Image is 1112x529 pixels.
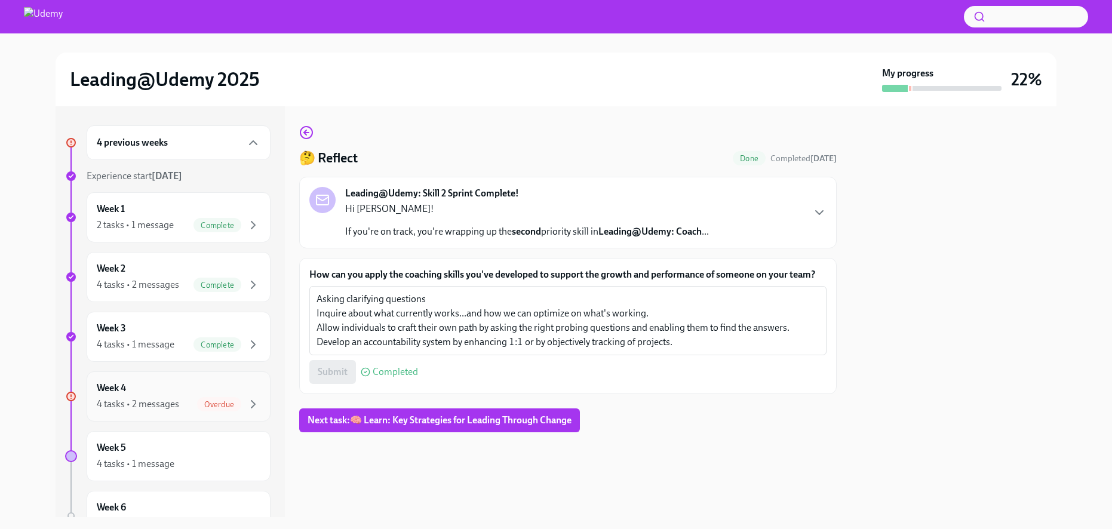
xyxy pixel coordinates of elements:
strong: My progress [882,67,933,80]
h6: Week 6 [97,501,126,514]
h2: Leading@Udemy 2025 [70,67,260,91]
h6: Week 3 [97,322,126,335]
a: Week 24 tasks • 2 messagesComplete [65,252,271,302]
a: Week 54 tasks • 1 message [65,431,271,481]
div: 4 tasks • 1 message [97,457,174,470]
div: 4 tasks • 1 message [97,338,174,351]
label: How can you apply the coaching skills you've developed to support the growth and performance of s... [309,268,827,281]
h4: 🤔 Reflect [299,149,358,167]
h6: Week 1 [97,202,125,216]
strong: Leading@Udemy: Coach [598,226,702,237]
h6: Week 2 [97,262,125,275]
textarea: Asking clarifying questions Inquire about what currently works...and how we can optimize on what'... [317,292,819,349]
span: Completed [373,367,418,377]
h6: 4 previous weeks [97,136,168,149]
div: 4 previous weeks [87,125,271,160]
span: Completed [770,153,837,164]
p: If you're on track, you're wrapping up the priority skill in ... [345,225,709,238]
span: Complete [193,281,241,290]
a: Week 34 tasks • 1 messageComplete [65,312,271,362]
strong: Leading@Udemy: Skill 2 Sprint Complete! [345,187,519,200]
span: Complete [193,221,241,230]
span: Next task : 🧠 Learn: Key Strategies for Leading Through Change [308,414,572,426]
span: October 14th, 2025 13:37 [770,153,837,164]
strong: [DATE] [810,153,837,164]
div: 4 tasks • 2 messages [97,278,179,291]
a: Experience start[DATE] [65,170,271,183]
h6: Week 5 [97,441,126,454]
span: Complete [193,340,241,349]
strong: [DATE] [152,170,182,182]
p: Hi [PERSON_NAME]! [345,202,709,216]
h6: Week 4 [97,382,126,395]
span: Experience start [87,170,182,182]
span: Done [733,154,766,163]
button: Next task:🧠 Learn: Key Strategies for Leading Through Change [299,408,580,432]
div: 2 tasks • 1 message [97,219,174,232]
a: Week 12 tasks • 1 messageComplete [65,192,271,242]
strong: second [512,226,541,237]
div: 4 tasks • 2 messages [97,398,179,411]
a: Week 44 tasks • 2 messagesOverdue [65,371,271,422]
h3: 22% [1011,69,1042,90]
img: Udemy [24,7,63,26]
span: Overdue [197,400,241,409]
